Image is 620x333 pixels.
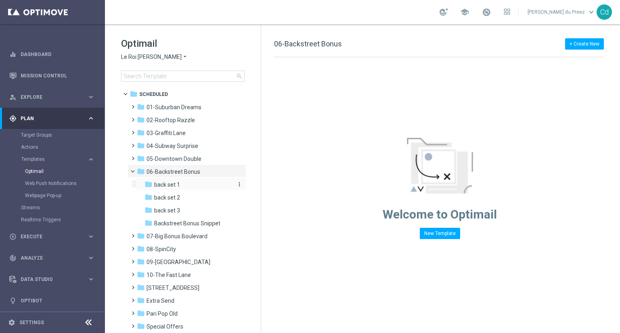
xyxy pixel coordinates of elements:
[147,129,186,137] span: 03-Graffiti Lane
[87,254,95,262] i: keyboard_arrow_right
[9,298,95,304] button: lightbulb Optibot
[137,116,145,124] i: folder
[9,233,95,240] div: play_circle_outline Execute keyboard_arrow_right
[25,168,84,175] a: Optimail
[121,53,182,61] span: Le Roi [PERSON_NAME]
[25,189,104,202] div: Webpage Pop-up
[25,177,104,189] div: Web Push Notifications
[21,156,95,162] button: Templates keyboard_arrow_right
[147,284,199,291] span: 11-The 31st Avenue
[147,310,178,317] span: Pari Pop Old
[137,309,145,317] i: folder
[21,202,104,214] div: Streams
[9,94,95,100] button: person_search Explore keyboard_arrow_right
[87,233,95,240] i: keyboard_arrow_right
[9,44,95,65] div: Dashboard
[147,246,176,253] span: 08-SpinCity
[21,129,104,141] div: Target Groups
[147,233,207,240] span: 07-Big Bonus Boulevard
[9,65,95,86] div: Mission Control
[154,220,220,227] span: Backstreet Bonus Snippet
[147,323,183,330] span: Special Offers
[597,4,612,20] div: Cd
[587,8,596,17] span: keyboard_arrow_down
[21,216,84,223] a: Realtime Triggers
[527,6,597,18] a: [PERSON_NAME] du Preezkeyboard_arrow_down
[21,157,79,162] span: Templates
[9,276,95,283] button: Data Studio keyboard_arrow_right
[137,245,145,253] i: folder
[9,276,87,283] div: Data Studio
[420,228,460,239] button: New Template
[25,192,84,199] a: Webpage Pop-up
[21,116,87,121] span: Plan
[87,275,95,283] i: keyboard_arrow_right
[121,71,245,82] input: Search Template
[147,142,198,150] span: 04-Subway Surprise
[21,157,87,162] div: Templates
[87,114,95,122] i: keyboard_arrow_right
[9,115,87,122] div: Plan
[21,290,95,311] a: Optibot
[137,322,145,330] i: folder
[154,181,180,188] span: back set 1
[21,65,95,86] a: Mission Control
[407,138,473,194] img: emptyStateManageTemplates.jpg
[137,129,145,137] i: folder
[9,233,17,240] i: play_circle_outline
[182,53,188,61] i: arrow_drop_down
[121,37,245,50] h1: Optimail
[9,73,95,79] button: Mission Control
[9,51,17,58] i: equalizer
[145,219,153,227] i: folder
[137,154,145,162] i: folder
[9,254,17,262] i: track_changes
[145,193,153,201] i: folder
[21,95,87,100] span: Explore
[147,117,195,124] span: 02-Rooftop Razzle
[137,296,145,304] i: folder
[9,115,95,122] button: gps_fixed Plan keyboard_arrow_right
[9,255,95,261] button: track_changes Analyze keyboard_arrow_right
[236,73,243,79] span: search
[21,214,104,226] div: Realtime Triggers
[130,90,138,98] i: folder
[21,44,95,65] a: Dashboard
[137,283,145,291] i: folder
[21,277,87,282] span: Data Studio
[21,132,84,138] a: Target Groups
[137,142,145,150] i: folder
[87,93,95,101] i: keyboard_arrow_right
[21,256,87,260] span: Analyze
[9,233,87,240] div: Execute
[147,297,174,304] span: Extra Send
[25,165,104,177] div: Optimail
[154,194,180,201] span: back set 2
[9,94,87,101] div: Explore
[565,38,604,50] button: + Create New
[154,207,180,214] span: back set 3
[147,155,201,162] span: 05-Downtown Double
[137,167,145,175] i: folder
[21,234,87,239] span: Execute
[137,232,145,240] i: folder
[9,51,95,58] button: equalizer Dashboard
[137,271,145,279] i: folder
[25,180,84,187] a: Web Push Notifications
[145,180,153,188] i: folder
[19,320,44,325] a: Settings
[9,297,17,304] i: lightbulb
[9,254,87,262] div: Analyze
[147,168,200,175] span: 06-Backstreet Bonus
[383,207,497,221] span: Welcome to Optimail
[21,144,84,150] a: Actions
[121,53,188,61] button: Le Roi [PERSON_NAME] arrow_drop_down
